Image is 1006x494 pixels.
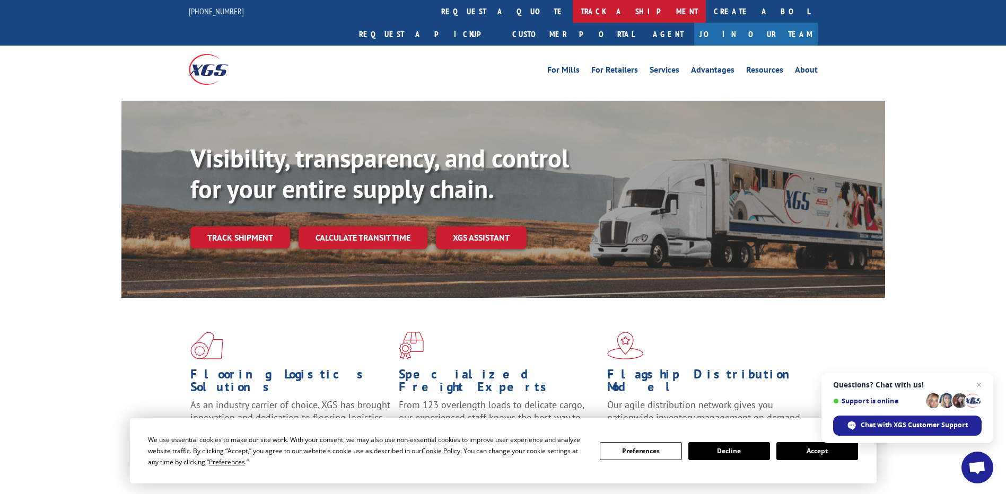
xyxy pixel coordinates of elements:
[351,23,504,46] a: Request a pickup
[776,442,858,460] button: Accept
[607,399,802,424] span: Our agile distribution network gives you nationwide inventory management on demand.
[422,446,460,455] span: Cookie Policy
[833,397,922,405] span: Support is online
[833,381,982,389] span: Questions? Chat with us!
[190,142,569,205] b: Visibility, transparency, and control for your entire supply chain.
[961,452,993,483] div: Open chat
[148,434,587,467] div: We use essential cookies to make our site work. With your consent, we may also use non-essential ...
[547,66,580,77] a: For Mills
[399,368,599,399] h1: Specialized Freight Experts
[190,399,390,436] span: As an industry carrier of choice, XGS has brought innovation and dedication to flooring logistics...
[833,416,982,436] div: Chat with XGS Customer Support
[189,6,244,16] a: [PHONE_NUMBER]
[691,66,734,77] a: Advantages
[399,399,599,446] p: From 123 overlength loads to delicate cargo, our experienced staff knows the best way to move you...
[650,66,679,77] a: Services
[607,332,644,359] img: xgs-icon-flagship-distribution-model-red
[688,442,770,460] button: Decline
[600,442,681,460] button: Preferences
[607,368,808,399] h1: Flagship Distribution Model
[642,23,694,46] a: Agent
[795,66,818,77] a: About
[399,332,424,359] img: xgs-icon-focused-on-flooring-red
[190,226,290,249] a: Track shipment
[299,226,427,249] a: Calculate transit time
[973,378,985,391] span: Close chat
[861,420,968,430] span: Chat with XGS Customer Support
[694,23,818,46] a: Join Our Team
[130,418,877,483] div: Cookie Consent Prompt
[591,66,638,77] a: For Retailers
[209,457,245,466] span: Preferences
[436,226,527,249] a: XGS ASSISTANT
[504,23,642,46] a: Customer Portal
[190,368,391,399] h1: Flooring Logistics Solutions
[190,332,223,359] img: xgs-icon-total-supply-chain-intelligence-red
[746,66,783,77] a: Resources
